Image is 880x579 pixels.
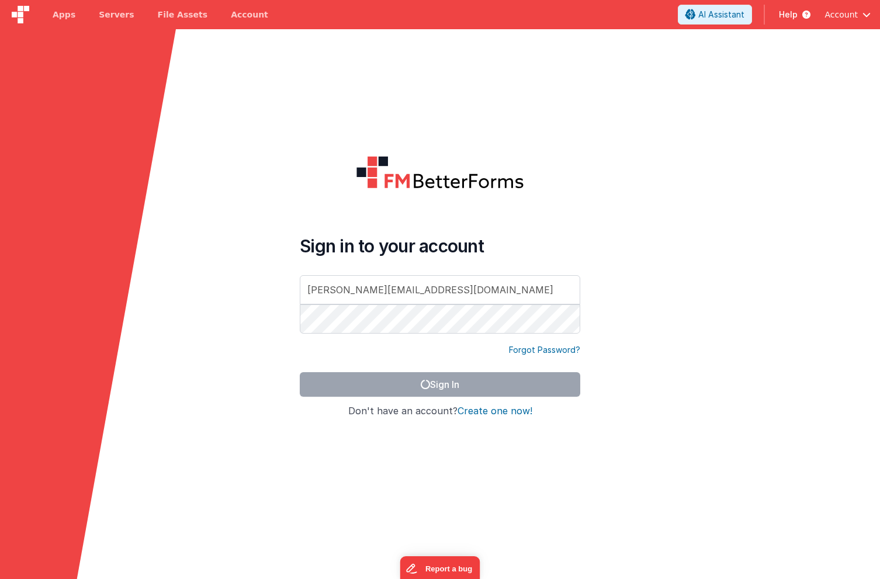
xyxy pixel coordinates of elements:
[509,344,580,356] a: Forgot Password?
[99,9,134,20] span: Servers
[458,406,532,417] button: Create one now!
[158,9,208,20] span: File Assets
[300,406,580,417] h4: Don't have an account?
[824,9,858,20] span: Account
[678,5,752,25] button: AI Assistant
[824,9,871,20] button: Account
[300,372,580,397] button: Sign In
[779,9,798,20] span: Help
[300,275,580,304] input: Email Address
[698,9,744,20] span: AI Assistant
[53,9,75,20] span: Apps
[300,235,580,256] h4: Sign in to your account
